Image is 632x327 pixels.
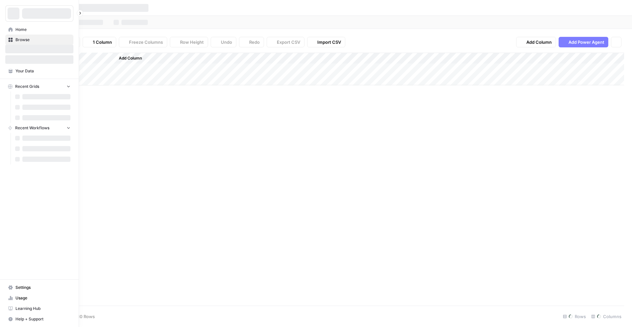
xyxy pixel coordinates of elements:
[68,313,95,320] span: Add 10 Rows
[5,35,73,45] a: Browse
[249,39,260,45] span: Redo
[5,66,73,76] a: Your Data
[15,316,70,322] span: Help + Support
[211,37,236,47] button: Undo
[15,37,70,43] span: Browse
[15,68,70,74] span: Your Data
[5,82,73,91] button: Recent Grids
[83,37,116,47] button: 1 Column
[560,311,589,322] div: Rows
[129,39,163,45] span: Freeze Columns
[93,39,112,45] span: 1 Column
[277,39,300,45] span: Export CSV
[180,39,204,45] span: Row Height
[589,311,624,322] div: Columns
[5,123,73,133] button: Recent Workflows
[110,54,145,63] button: Add Column
[15,306,70,312] span: Learning Hub
[5,24,73,35] a: Home
[568,39,604,45] span: Add Power Agent
[559,37,608,47] button: Add Power Agent
[267,37,304,47] button: Export CSV
[221,39,232,45] span: Undo
[15,295,70,301] span: Usage
[516,37,556,47] button: Add Column
[119,55,142,61] span: Add Column
[239,37,264,47] button: Redo
[526,39,552,45] span: Add Column
[119,37,167,47] button: Freeze Columns
[15,27,70,33] span: Home
[317,39,341,45] span: Import CSV
[15,285,70,290] span: Settings
[307,37,345,47] button: Import CSV
[5,303,73,314] a: Learning Hub
[170,37,208,47] button: Row Height
[5,314,73,324] button: Help + Support
[15,125,49,131] span: Recent Workflows
[5,282,73,293] a: Settings
[15,84,39,89] span: Recent Grids
[5,293,73,303] a: Usage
